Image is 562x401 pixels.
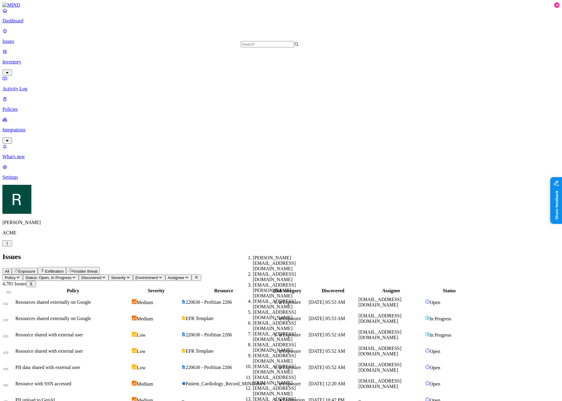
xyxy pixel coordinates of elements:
div: [EMAIL_ADDRESS][DOMAIN_NAME] [253,299,311,310]
span: Open [430,300,440,305]
span: [EMAIL_ADDRESS][DOMAIN_NAME] [358,346,401,356]
span: [DATE] 12:20 AM [309,381,345,386]
div: [EMAIL_ADDRESS][DOMAIN_NAME] [253,331,311,342]
span: [EMAIL_ADDRESS][DOMAIN_NAME] [358,378,401,389]
div: [EMAIL_ADDRESS][DOMAIN_NAME] [253,271,311,282]
span: [EMAIL_ADDRESS][DOMAIN_NAME] [358,362,401,373]
a: Activity Log [2,76,560,91]
button: Select row [3,303,8,305]
img: status-in-progress [425,332,430,337]
div: [EMAIL_ADDRESS][DOMAIN_NAME] [253,364,311,375]
span: Resources shared externally on Google [15,300,91,305]
input: Search [241,41,294,47]
span: Severity [111,275,125,280]
a: Inventory [2,49,560,75]
div: Resource [182,288,265,294]
img: status-open [425,381,430,386]
span: [DATE] 05:52 AM [309,365,345,370]
span: Low [137,349,145,354]
p: [PERSON_NAME] [2,220,560,225]
span: 220630 - Profitian 2206 [186,300,232,305]
div: Status [425,288,474,294]
button: Select all [6,291,11,293]
span: Resources shared externally on Google [15,316,91,321]
span: Environment [135,275,158,280]
span: Medium [137,316,153,321]
div: [EMAIL_ADDRESS][PERSON_NAME][DOMAIN_NAME] [253,282,311,299]
button: Select row [3,352,8,354]
img: google-slides [182,316,186,320]
span: Medium [137,300,153,305]
span: 4,781 Issues [2,281,26,286]
span: Exposure [18,269,35,274]
img: severity-medium [132,316,137,320]
p: Policies [2,107,560,112]
p: Settings [2,175,560,180]
img: severity-medium [132,299,137,304]
img: severity-low [132,364,137,369]
span: Low [137,365,145,370]
div: [EMAIL_ADDRESS][DOMAIN_NAME] [253,320,311,331]
span: Resource shared with external user [15,332,83,337]
img: status-open [425,348,430,353]
a: Issues [2,28,560,44]
span: Exfiltration [45,269,64,274]
img: google-slides [182,349,186,353]
span: PII data shared with external user [15,365,80,370]
img: Ron Rabinovich [2,185,31,214]
p: Issues [2,39,560,44]
div: [EMAIL_ADDRESS][DOMAIN_NAME] [253,386,311,396]
span: [EMAIL_ADDRESS][DOMAIN_NAME] [358,329,401,340]
a: What's new [2,144,560,159]
p: Integrations [2,127,560,133]
span: Discovered [81,275,101,280]
button: Select row [3,319,8,321]
img: severity-low [132,332,137,337]
span: EFR Template [186,348,213,354]
a: Dashboard [2,8,560,24]
button: Select row [3,335,8,337]
span: [DATE] 05:52 AM [309,332,345,337]
div: Policy [15,288,131,294]
span: In Progress [430,332,451,338]
span: Low [137,332,145,338]
span: EFR Template [186,316,213,321]
span: [EMAIL_ADDRESS][DOMAIN_NAME] [358,297,401,307]
p: Inventory [2,59,560,65]
p: Activity Log [2,86,560,91]
div: [EMAIL_ADDRESS][DOMAIN_NAME] [253,342,311,353]
a: MIND [2,2,560,8]
span: All [5,269,9,274]
span: 220630 - Profitian 2206 [186,365,232,370]
p: Dashboard [2,18,560,24]
img: google-docs [182,365,186,369]
img: microsoft-word [182,381,186,385]
span: [DATE] 05:52 AM [309,348,345,354]
a: Settings [2,164,560,180]
img: google-docs [182,332,186,336]
img: status-open [425,364,430,369]
span: 220630 - Profitian 2206 [186,332,232,337]
div: Discovered [309,288,357,294]
img: status-open [425,299,430,304]
div: [EMAIL_ADDRESS][DOMAIN_NAME] [253,353,311,364]
img: status-in-progress [425,316,430,320]
span: Patient_Cardiology_Record_MIND.docx [186,381,265,386]
span: Open [430,365,440,370]
div: 10 [554,2,560,8]
div: Severity [132,288,180,294]
div: [PERSON_NAME][EMAIL_ADDRESS][DOMAIN_NAME] [253,255,311,271]
span: In Progress [430,316,451,321]
span: [DATE] 05:53 AM [309,316,345,321]
div: Assignee [358,288,424,294]
div: [EMAIL_ADDRESS][DOMAIN_NAME] [253,375,311,386]
span: Resource with SSN accessed [15,381,71,386]
span: Policy [5,275,16,280]
button: Select row [3,384,8,386]
span: Open [430,349,440,354]
img: severity-low [132,348,137,353]
span: Insider threat [74,269,97,274]
span: Open [430,381,440,387]
p: What's new [2,154,560,159]
p: ACME [2,230,560,236]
